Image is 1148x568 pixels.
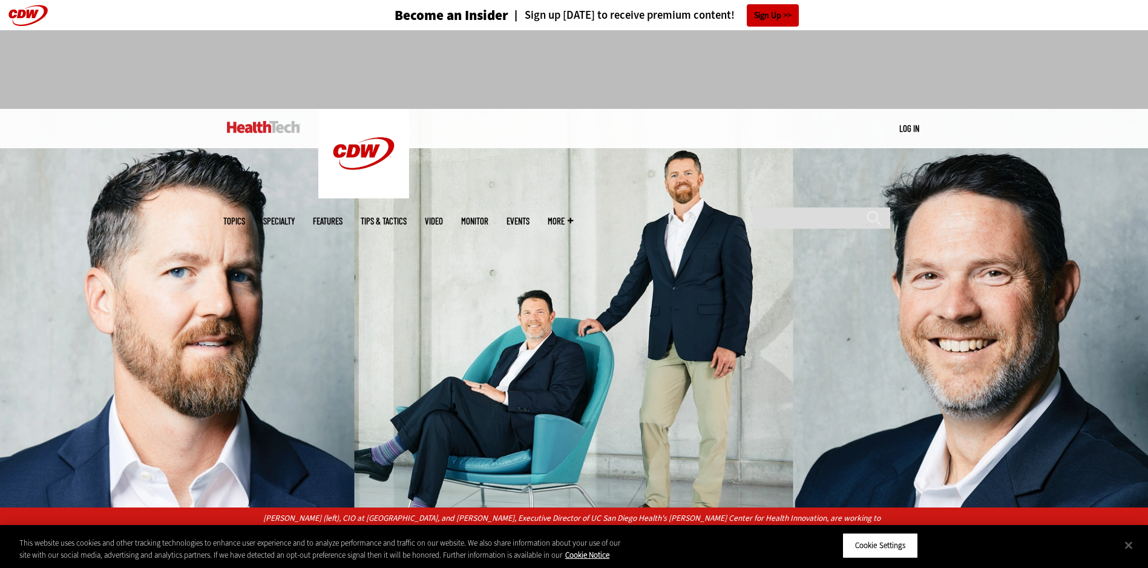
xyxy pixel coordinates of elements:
img: Home [227,121,300,133]
div: User menu [899,122,919,135]
a: More information about your privacy [565,550,609,560]
p: [PERSON_NAME] (left), CIO at [GEOGRAPHIC_DATA], and [PERSON_NAME], Executive Director of UC San D... [263,512,885,538]
div: This website uses cookies and other tracking technologies to enhance user experience and to analy... [19,537,631,561]
iframe: advertisement [354,42,795,97]
h3: Become an Insider [395,8,508,22]
a: Sign up [DATE] to receive premium content! [508,10,735,21]
button: Close [1115,532,1142,558]
a: Features [313,217,343,226]
a: Video [425,217,443,226]
a: Tips & Tactics [361,217,407,226]
span: More [548,217,573,226]
a: MonITor [461,217,488,226]
button: Cookie Settings [842,533,918,558]
span: Topics [223,217,245,226]
span: Specialty [263,217,295,226]
a: Events [507,217,530,226]
img: Home [318,109,409,198]
a: CDW [318,189,409,201]
a: Become an Insider [349,8,508,22]
a: Sign Up [747,4,799,27]
a: Log in [899,123,919,134]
